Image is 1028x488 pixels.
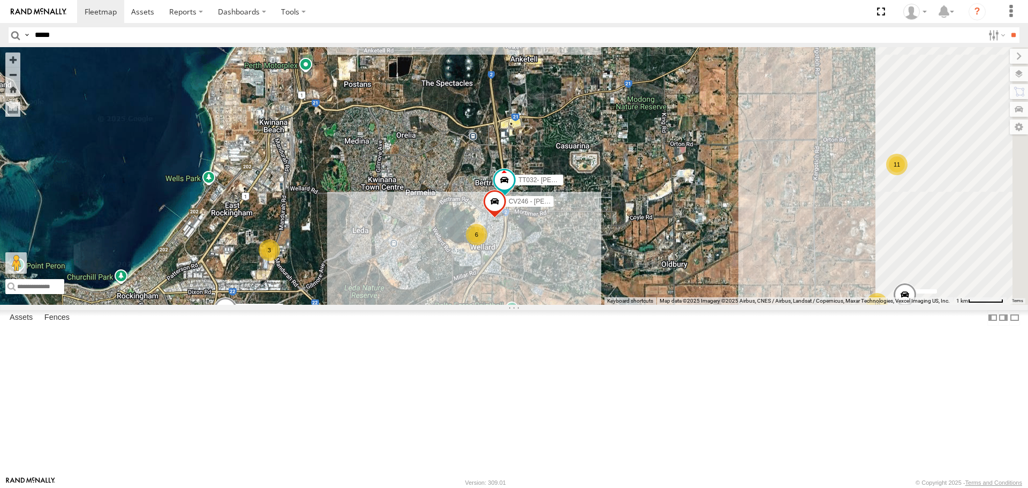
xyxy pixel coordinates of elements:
span: Map data ©2025 Imagery ©2025 Airbus, CNES / Airbus, Landsat / Copernicus, Maxar Technologies, Vex... [660,298,950,304]
label: Assets [4,311,38,326]
i: ? [969,3,986,20]
div: 6 [466,224,487,245]
span: CV246 - [PERSON_NAME] [509,198,587,205]
button: Drag Pegman onto the map to open Street View [5,252,27,274]
button: Zoom out [5,67,20,82]
div: Version: 309.01 [465,479,506,486]
span: 1 km [956,298,968,304]
a: Visit our Website [6,477,55,488]
span: TT032- [PERSON_NAME] [518,177,594,184]
button: Keyboard shortcuts [607,297,653,305]
div: 3 [259,239,280,261]
a: Terms and Conditions [965,479,1022,486]
label: Dock Summary Table to the Right [998,310,1009,326]
button: Zoom Home [5,82,20,96]
button: Zoom in [5,52,20,67]
label: Dock Summary Table to the Left [987,310,998,326]
label: Measure [5,102,20,117]
img: rand-logo.svg [11,8,66,16]
div: Hayley Petersen [899,4,931,20]
div: © Copyright 2025 - [916,479,1022,486]
button: Map scale: 1 km per 62 pixels [953,297,1007,305]
label: Map Settings [1010,119,1028,134]
a: Terms (opens in new tab) [1012,298,1023,303]
label: Search Query [22,27,31,43]
label: Hide Summary Table [1009,310,1020,326]
div: 18 [866,293,888,314]
label: Search Filter Options [984,27,1007,43]
div: 11 [886,154,908,175]
label: Fences [39,311,75,326]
